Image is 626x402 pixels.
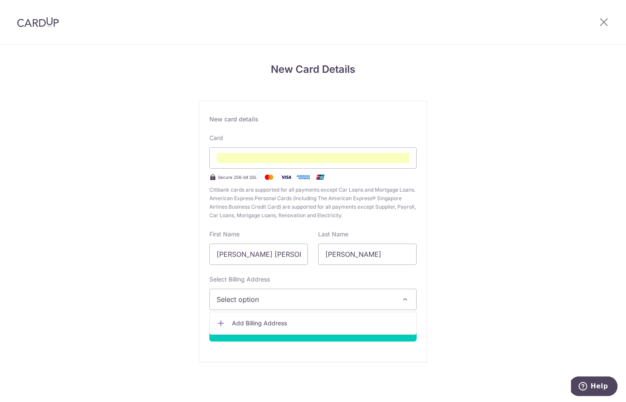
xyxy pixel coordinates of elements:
span: Add Billing Address [232,319,409,327]
button: Select option [209,289,417,310]
ul: Select option [209,312,417,335]
span: Help [20,6,37,14]
label: First Name [209,230,240,238]
span: Select option [217,294,394,304]
a: Add Billing Address [210,316,416,331]
iframe: Secure card payment input frame [217,153,409,163]
img: .alt.unionpay [312,172,329,182]
input: Cardholder First Name [209,244,308,265]
span: Secure 256-bit SSL [218,174,257,181]
span: Citibank cards are supported for all payments except Car Loans and Mortgage Loans. American Expre... [209,186,417,220]
h4: New Card Details [199,62,427,77]
div: New card details [209,115,417,123]
img: Mastercard [261,172,278,182]
img: .alt.amex [295,172,312,182]
label: Select Billing Address [209,275,270,284]
img: Visa [278,172,295,182]
label: Last Name [318,230,348,238]
img: CardUp [17,17,59,27]
label: Card [209,134,223,142]
iframe: Opens a widget where you can find more information [571,376,617,398]
input: Cardholder Last Name [318,244,417,265]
